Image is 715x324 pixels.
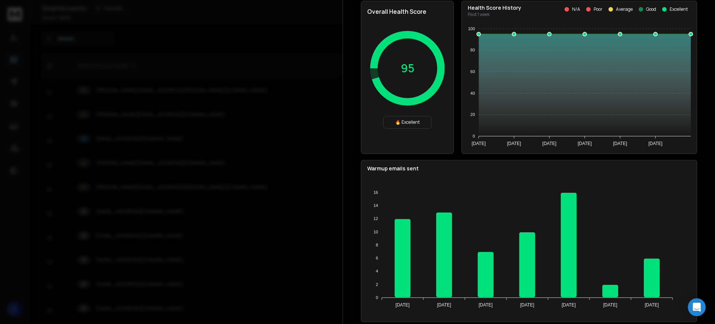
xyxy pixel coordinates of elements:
[376,243,378,247] tspan: 8
[562,302,576,308] tspan: [DATE]
[670,6,688,12] p: Excellent
[578,141,592,146] tspan: [DATE]
[520,302,534,308] tspan: [DATE]
[471,141,486,146] tspan: [DATE]
[594,6,603,12] p: Poor
[542,141,556,146] tspan: [DATE]
[473,134,475,138] tspan: 0
[468,26,475,31] tspan: 100
[470,91,475,95] tspan: 40
[479,302,493,308] tspan: [DATE]
[367,7,448,16] h2: Overall Health Score
[507,141,521,146] tspan: [DATE]
[376,295,378,300] tspan: 0
[616,6,633,12] p: Average
[376,282,378,287] tspan: 2
[603,302,617,308] tspan: [DATE]
[437,302,451,308] tspan: [DATE]
[688,298,706,316] div: Open Intercom Messenger
[470,112,475,117] tspan: 20
[374,190,378,195] tspan: 16
[376,256,378,260] tspan: 6
[374,230,378,234] tspan: 10
[645,302,659,308] tspan: [DATE]
[648,141,662,146] tspan: [DATE]
[470,69,475,74] tspan: 60
[613,141,627,146] tspan: [DATE]
[468,4,521,12] p: Health Score History
[376,269,378,273] tspan: 4
[367,165,691,172] p: Warmup emails sent
[572,6,580,12] p: N/A
[395,302,410,308] tspan: [DATE]
[468,12,521,18] p: Past 1 week
[374,216,378,221] tspan: 12
[374,203,378,208] tspan: 14
[470,48,475,52] tspan: 80
[401,62,414,75] p: 95
[383,116,432,129] div: 🔥 Excellent
[646,6,656,12] p: Good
